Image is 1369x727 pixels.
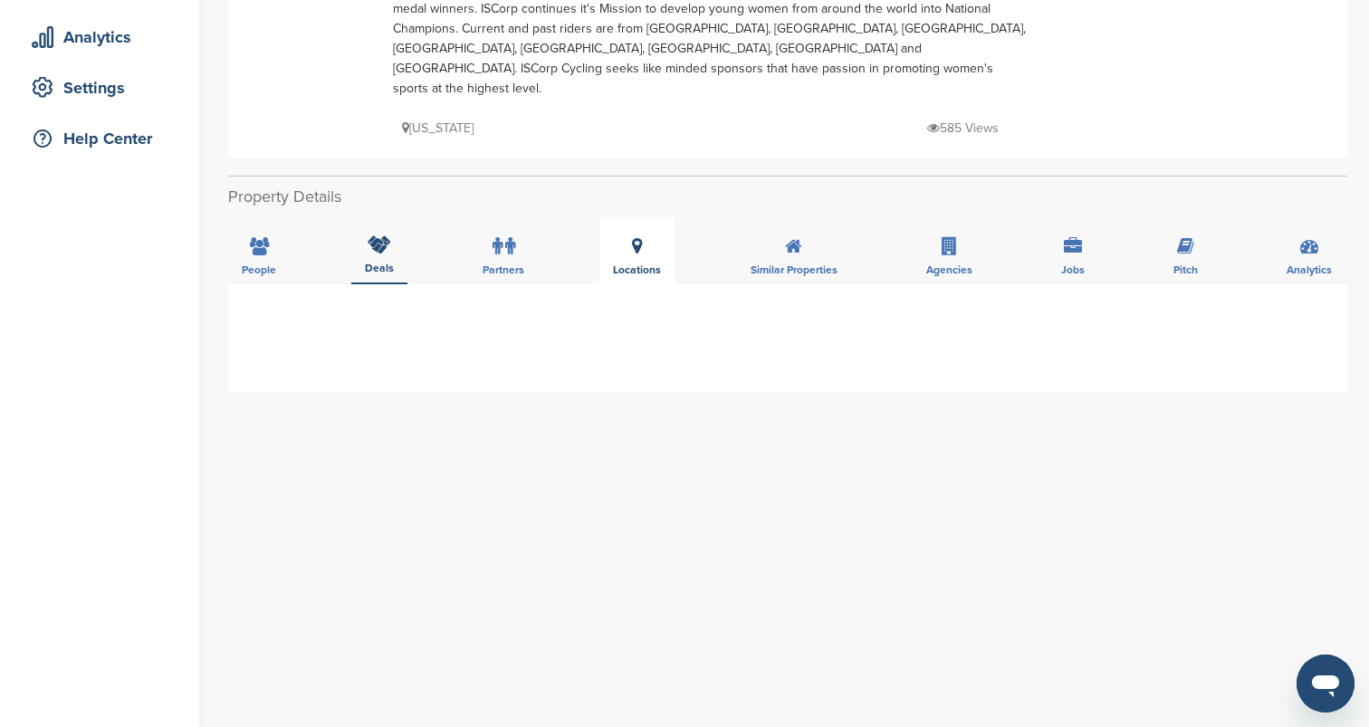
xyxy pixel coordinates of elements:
[927,117,999,139] p: 585 Views
[1297,655,1355,713] iframe: Button to launch messaging window
[365,263,394,273] span: Deals
[18,118,181,159] a: Help Center
[242,264,276,275] span: People
[751,264,838,275] span: Similar Properties
[27,122,181,155] div: Help Center
[613,264,661,275] span: Locations
[483,264,524,275] span: Partners
[1287,264,1332,275] span: Analytics
[1173,264,1198,275] span: Pitch
[27,21,181,53] div: Analytics
[926,264,972,275] span: Agencies
[402,117,474,139] p: [US_STATE]
[1061,264,1085,275] span: Jobs
[18,16,181,58] a: Analytics
[228,185,1347,209] h2: Property Details
[18,67,181,109] a: Settings
[27,72,181,104] div: Settings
